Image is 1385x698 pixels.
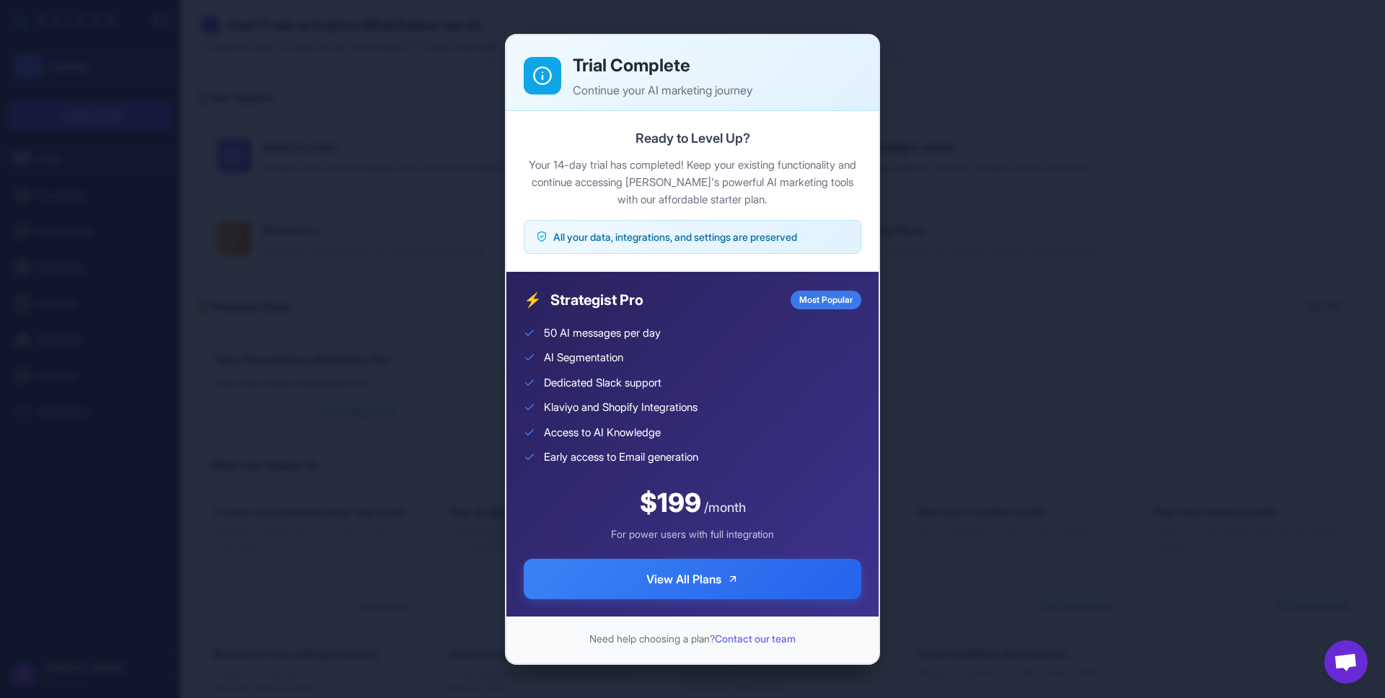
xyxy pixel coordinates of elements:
div: Open chat [1324,640,1368,684]
div: Most Popular [791,291,861,309]
p: Continue your AI marketing journey [573,81,861,99]
span: Strategist Pro [550,289,782,311]
span: Klaviyo and Shopify Integrations [544,399,698,416]
button: View All Plans [524,559,861,599]
span: AI Segmentation [544,350,623,366]
span: Access to AI Knowledge [544,425,661,441]
span: ⚡ [524,289,542,311]
p: Need help choosing a plan? [524,631,861,646]
span: Dedicated Slack support [544,375,661,392]
span: Early access to Email generation [544,449,698,466]
h3: Ready to Level Up? [524,128,861,148]
div: For power users with full integration [524,526,861,542]
span: 50 AI messages per day [544,325,661,342]
span: $199 [640,483,701,522]
a: Contact our team [715,632,796,645]
p: Your 14-day trial has completed! Keep your existing functionality and continue accessing [PERSON_... [524,156,861,208]
span: All your data, integrations, and settings are preserved [553,229,797,244]
span: View All Plans [646,570,721,588]
span: /month [704,498,746,517]
h2: Trial Complete [573,53,861,79]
